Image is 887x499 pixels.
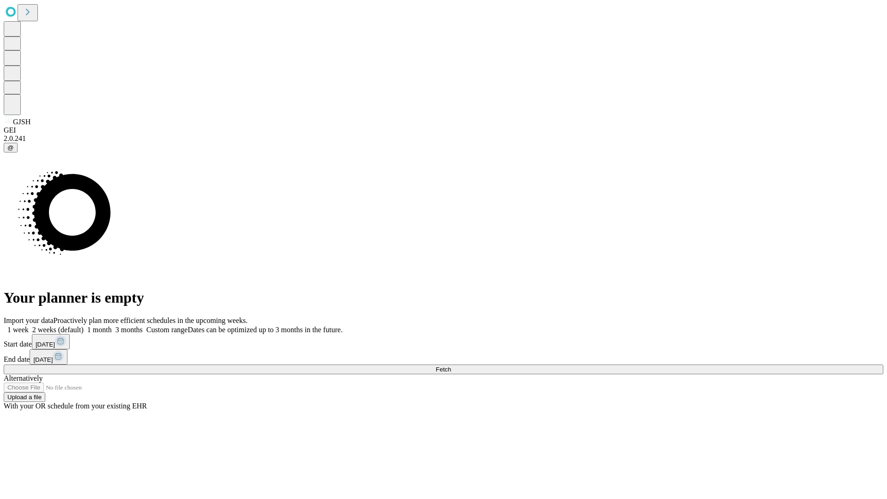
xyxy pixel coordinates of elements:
div: Start date [4,334,883,349]
span: Custom range [146,326,188,334]
span: Dates can be optimized up to 3 months in the future. [188,326,342,334]
button: Fetch [4,365,883,374]
button: Upload a file [4,392,45,402]
div: 2.0.241 [4,134,883,143]
span: 2 weeks (default) [32,326,84,334]
span: [DATE] [33,356,53,363]
span: Fetch [436,366,451,373]
span: 1 week [7,326,29,334]
button: [DATE] [30,349,67,365]
h1: Your planner is empty [4,289,883,306]
span: @ [7,144,14,151]
span: With your OR schedule from your existing EHR [4,402,147,410]
span: [DATE] [36,341,55,348]
span: Alternatively [4,374,43,382]
span: 3 months [115,326,143,334]
button: [DATE] [32,334,70,349]
span: Proactively plan more efficient schedules in the upcoming weeks. [54,316,248,324]
span: 1 month [87,326,112,334]
span: GJSH [13,118,30,126]
div: GEI [4,126,883,134]
span: Import your data [4,316,54,324]
button: @ [4,143,18,152]
div: End date [4,349,883,365]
